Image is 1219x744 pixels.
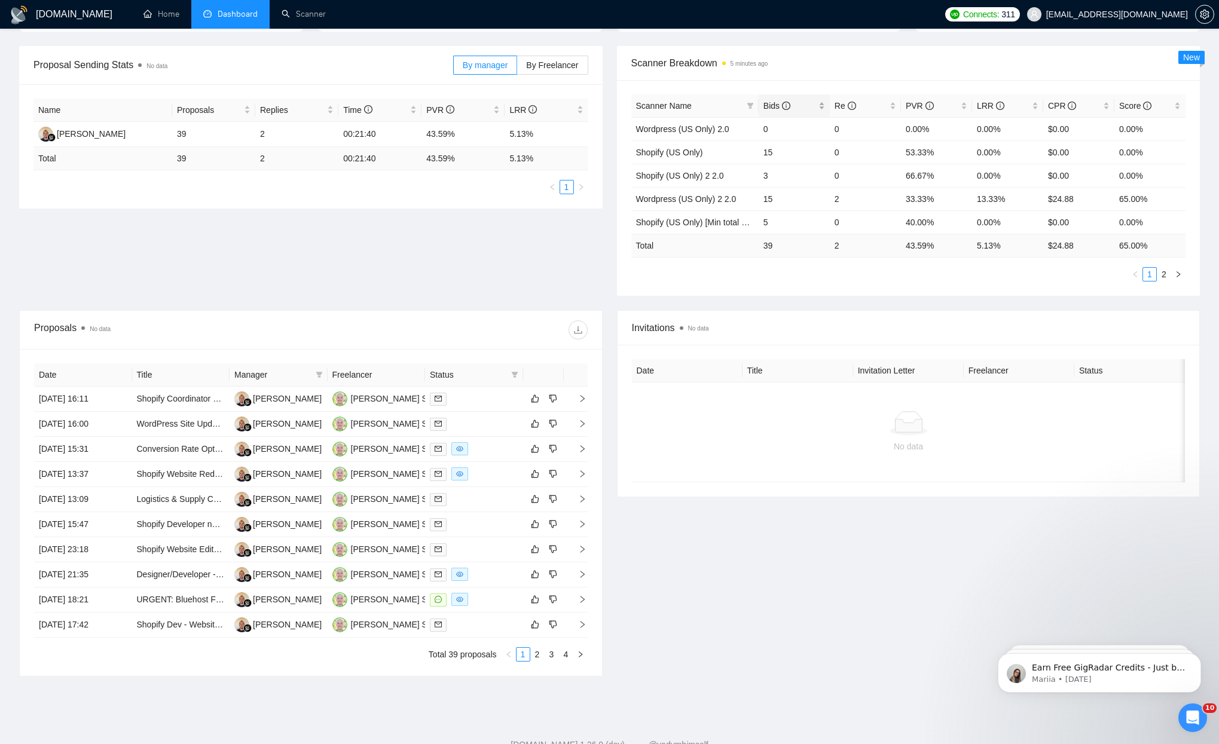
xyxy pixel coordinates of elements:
[759,117,830,140] td: 0
[435,546,442,553] span: mail
[1043,164,1114,187] td: $0.00
[34,387,132,412] td: [DATE] 16:11
[636,148,703,157] a: Shopify (US Only)
[234,417,249,431] img: AS
[172,147,255,170] td: 39
[830,140,901,164] td: 0
[972,117,1043,140] td: 0.00%
[332,619,447,629] a: VS[PERSON_NAME] Sekret
[316,371,323,378] span: filter
[632,359,743,382] th: Date
[744,97,756,115] span: filter
[1114,164,1186,187] td: 0.00%
[218,9,258,19] span: Dashboard
[332,393,447,403] a: VS[PERSON_NAME] Sekret
[531,419,539,428] span: like
[234,567,249,582] img: AS
[351,518,447,531] div: [PERSON_NAME] Sekret
[830,187,901,210] td: 2
[560,180,573,194] a: 1
[996,102,1004,110] span: info-circle
[463,60,508,70] span: By manager
[332,494,447,503] a: VS[PERSON_NAME] Sekret
[253,392,322,405] div: [PERSON_NAME]
[243,549,252,557] img: gigradar-bm.png
[901,187,972,210] td: 33.33%
[569,394,586,403] span: right
[435,495,442,503] span: mail
[901,164,972,187] td: 66.67%
[351,392,447,405] div: [PERSON_NAME] Sekret
[636,218,799,227] a: Shopify (US Only) [Min total spent $10k] 2.0
[351,492,447,506] div: [PERSON_NAME] Sekret
[531,519,539,529] span: like
[1030,10,1038,19] span: user
[234,594,322,604] a: AS[PERSON_NAME]
[549,544,557,554] span: dislike
[338,147,421,170] td: 00:21:40
[253,618,322,631] div: [PERSON_NAME]
[435,395,442,402] span: mail
[234,592,249,607] img: AS
[34,320,311,339] div: Proposals
[1143,268,1156,281] a: 1
[549,183,556,191] span: left
[901,140,972,164] td: 53.33%
[972,210,1043,234] td: 0.00%
[351,467,447,480] div: [PERSON_NAME] Sekret
[1203,703,1217,713] span: 10
[332,443,447,453] a: VS[PERSON_NAME] Sekret
[177,103,242,117] span: Proposals
[830,210,901,234] td: 0
[641,440,1176,453] div: No data
[332,567,347,582] img: VS
[234,467,249,482] img: AS
[1043,140,1114,164] td: $0.00
[332,544,447,553] a: VS[PERSON_NAME] Sekret
[1114,140,1186,164] td: 0.00%
[560,180,574,194] li: 1
[1001,8,1015,21] span: 311
[332,542,347,557] img: VS
[243,423,252,431] img: gigradar-bm.png
[435,445,442,452] span: mail
[435,420,442,427] span: mail
[230,363,328,387] th: Manager
[132,363,230,387] th: Title
[759,164,830,187] td: 3
[234,391,249,406] img: AS
[1043,210,1114,234] td: $0.00
[338,122,421,147] td: 00:21:40
[132,387,230,412] td: Shopify Coordinator – Assist on Shopify Plus Build
[172,122,255,147] td: 39
[234,617,249,632] img: AS
[531,444,539,454] span: like
[426,105,454,115] span: PVR
[137,419,333,428] a: WordPress Site Updates Needed with Elementor Pro
[132,437,230,462] td: Conversion Rate Optimization (CRO) Manager for Ecom Website – Data-Driven Website Performance Expert
[1114,234,1186,257] td: 65.00 %
[253,492,322,506] div: [PERSON_NAME]
[332,442,347,457] img: VS
[243,398,252,406] img: gigradar-bm.png
[243,473,252,482] img: gigradar-bm.png
[234,492,249,507] img: AS
[332,519,447,528] a: VS[PERSON_NAME] Sekret
[636,124,729,134] a: Wordpress (US Only) 2.0
[545,647,559,662] li: 3
[332,569,447,578] a: VS[PERSON_NAME] Sekret
[569,320,588,339] button: download
[545,648,558,661] a: 3
[421,122,505,147] td: 43.59%
[1143,102,1151,110] span: info-circle
[848,102,856,110] span: info-circle
[549,419,557,428] span: dislike
[421,147,505,170] td: 43.59 %
[137,595,476,604] a: URGENT: Bluehost Full Account Forensics, Malware Cleanup, Secure Migration + Warranty
[505,651,512,658] span: left
[332,594,447,604] a: VS[PERSON_NAME] Sekret
[234,368,311,381] span: Manager
[351,442,447,455] div: [PERSON_NAME] Sekret
[260,103,325,117] span: Replies
[328,363,426,387] th: Freelancer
